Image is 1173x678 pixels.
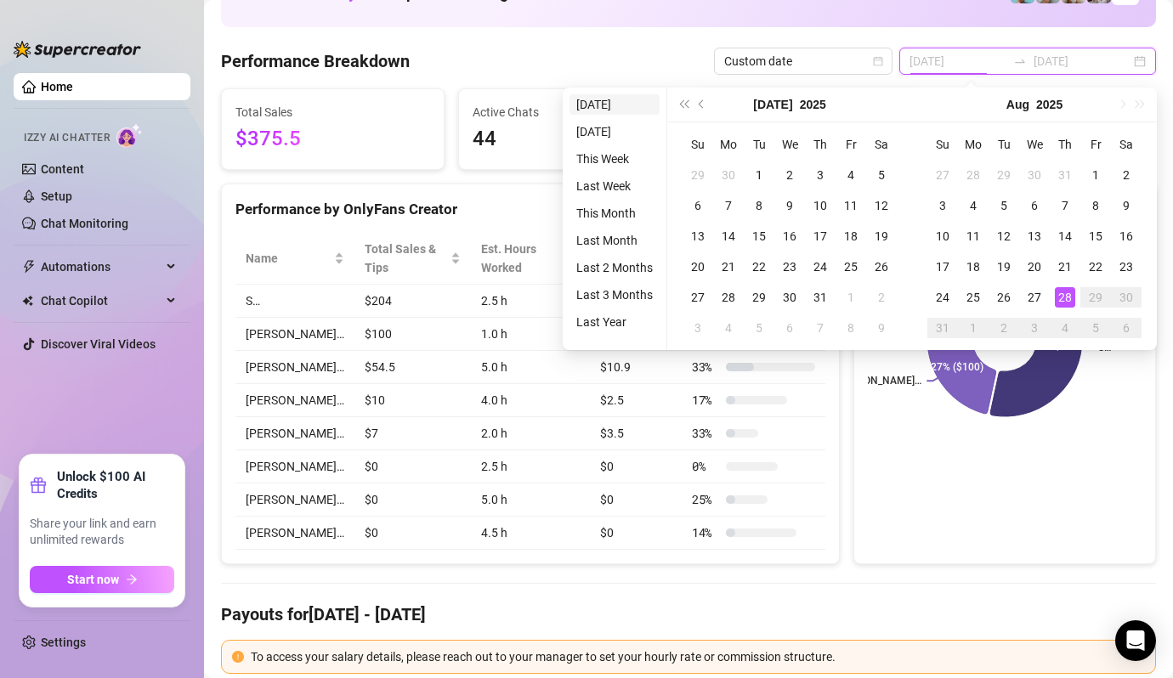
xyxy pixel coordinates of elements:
a: Chat Monitoring [41,217,128,230]
li: [DATE] [569,121,660,142]
td: 2025-08-06 [1019,190,1050,221]
td: 2025-08-28 [1050,282,1080,313]
li: This Week [569,149,660,169]
td: S… [235,285,354,318]
img: logo-BBDzfeDw.svg [14,41,141,58]
td: 2025-08-10 [927,221,958,251]
text: S… [1098,342,1111,354]
td: 2025-07-18 [836,221,866,251]
td: $10 [354,384,471,417]
li: Last 2 Months [569,257,660,278]
div: Performance by OnlyFans Creator [235,198,825,221]
div: 30 [718,165,739,185]
td: $204 [354,285,471,318]
span: exclamation-circle [232,651,244,663]
div: 7 [810,318,830,338]
span: calendar [873,56,883,66]
div: 4 [963,195,983,216]
div: 27 [688,287,708,308]
td: [PERSON_NAME]… [235,483,354,517]
td: $10.9 [590,351,682,384]
td: 2025-08-06 [774,313,805,343]
div: Est. Hours Worked [481,240,566,277]
span: Automations [41,253,161,280]
td: 2025-07-05 [866,160,897,190]
td: 2025-08-30 [1111,282,1142,313]
td: 2025-07-29 [744,282,774,313]
td: 2025-08-09 [866,313,897,343]
td: 2025-08-05 [744,313,774,343]
th: Tu [744,129,774,160]
div: 6 [779,318,800,338]
td: $7 [354,417,471,450]
td: 2025-07-21 [713,251,744,282]
td: 2025-08-03 [927,190,958,221]
td: 4.5 h [471,517,590,550]
th: Su [927,129,958,160]
td: 2025-08-17 [927,251,958,282]
td: 2025-09-02 [989,313,1019,343]
td: 2025-08-20 [1019,251,1050,282]
td: 2.0 h [471,417,590,450]
div: 13 [1024,226,1045,246]
div: 27 [1024,287,1045,308]
div: 16 [779,226,800,246]
td: 2025-07-30 [774,282,805,313]
div: 27 [932,165,953,185]
span: Start now [67,573,119,586]
td: 2025-07-30 [1019,160,1050,190]
td: 2025-07-12 [866,190,897,221]
span: 33 % [692,424,719,443]
span: 17 % [692,391,719,410]
td: 2025-07-27 [683,282,713,313]
td: 5.0 h [471,351,590,384]
div: 11 [841,195,861,216]
td: 2025-07-02 [774,160,805,190]
td: [PERSON_NAME]… [235,318,354,351]
div: 8 [749,195,769,216]
div: 26 [994,287,1014,308]
div: 16 [1116,226,1136,246]
span: swap-right [1013,54,1027,68]
a: Settings [41,636,86,649]
th: We [774,129,805,160]
td: 2025-09-04 [1050,313,1080,343]
img: Chat Copilot [22,295,33,307]
div: 6 [1024,195,1045,216]
span: to [1013,54,1027,68]
div: 10 [932,226,953,246]
li: Last Month [569,230,660,251]
div: 1 [1085,165,1106,185]
div: 2 [994,318,1014,338]
span: 14 % [692,523,719,542]
th: We [1019,129,1050,160]
td: 1.0 h [471,318,590,351]
td: $0 [590,483,682,517]
td: $3.5 [590,417,682,450]
td: 2025-08-29 [1080,282,1111,313]
td: 2025-07-31 [805,282,836,313]
td: [PERSON_NAME]… [235,517,354,550]
div: 7 [718,195,739,216]
button: Previous month (PageUp) [693,88,711,121]
span: arrow-right [126,573,138,585]
div: 22 [749,257,769,277]
td: 2025-07-13 [683,221,713,251]
th: Name [235,233,354,285]
td: $100 [354,318,471,351]
td: 2025-08-04 [958,190,989,221]
div: 1 [963,318,983,338]
a: Content [41,162,84,176]
th: Sa [866,129,897,160]
td: 2025-08-02 [866,282,897,313]
td: 2025-08-03 [683,313,713,343]
text: [PERSON_NAME]… [836,376,921,387]
span: Active Chats [473,103,667,121]
td: 2025-07-27 [927,160,958,190]
div: 14 [718,226,739,246]
div: 6 [688,195,708,216]
div: 19 [994,257,1014,277]
div: 29 [1085,287,1106,308]
input: End date [1034,52,1130,71]
div: 6 [1116,318,1136,338]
